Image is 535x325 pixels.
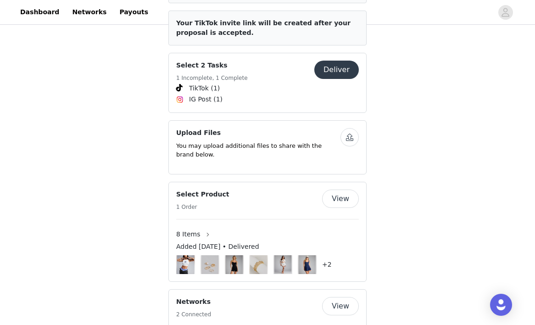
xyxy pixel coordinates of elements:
[176,190,229,199] h4: Select Product
[298,253,317,276] img: Image Background Blur
[273,253,292,276] img: Image Background Blur
[176,310,211,319] h5: 2 Connected
[201,253,219,276] img: Image Background Blur
[15,2,65,22] a: Dashboard
[490,294,512,316] div: Open Intercom Messenger
[114,2,154,22] a: Payouts
[226,255,242,274] img: One and Done Knit Sleeveless Romper
[176,203,229,211] h5: 1 Order
[176,19,351,36] span: Your TikTok invite link will be created after your proposal is accepted.
[249,253,268,276] img: Image Background Blur
[176,242,259,252] span: Added [DATE] • Delivered
[168,53,367,113] div: Select 2 Tasks
[177,255,194,274] img: 26 Graphic Tank Top
[176,74,248,82] h5: 1 Incomplete, 1 Complete
[322,260,332,269] h4: +2
[189,95,223,104] span: IG Post (1)
[274,255,291,274] img: Weekend Fun Ruffled Mini Skort
[250,255,267,274] img: Stacked To Slay Chain-Link Bracelet
[314,61,359,79] button: Deliver
[176,141,340,159] p: You may upload additional files to share with the brand below.
[189,84,220,93] span: TikTok (1)
[176,253,195,276] img: Image Background Blur
[225,253,244,276] img: Image Background Blur
[67,2,112,22] a: Networks
[299,255,315,274] img: Courtside Style Cutout Pleated Skater Dress
[176,230,201,239] span: 8 Items
[176,61,248,70] h4: Select 2 Tasks
[168,182,367,282] div: Select Product
[501,5,510,20] div: avatar
[201,255,218,274] img: Trending Now Faux Pearl Ring Set
[176,128,340,138] h4: Upload Files
[176,297,211,307] h4: Networks
[176,96,184,103] img: Instagram Icon
[322,190,359,208] button: View
[322,297,359,315] button: View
